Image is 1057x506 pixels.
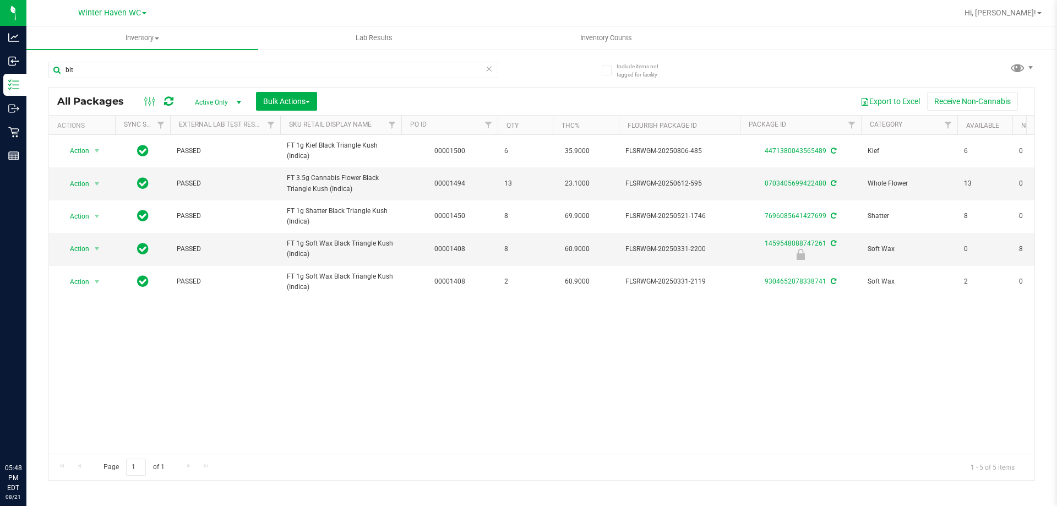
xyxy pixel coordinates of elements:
[617,62,672,79] span: Include items not tagged for facility
[829,147,836,155] span: Sync from Compliance System
[504,146,546,156] span: 6
[964,211,1006,221] span: 8
[964,244,1006,254] span: 0
[829,179,836,187] span: Sync from Compliance System
[262,116,280,134] a: Filter
[966,122,999,129] a: Available
[177,276,274,287] span: PASSED
[32,416,46,429] iframe: Resource center unread badge
[829,278,836,285] span: Sync from Compliance System
[177,244,274,254] span: PASSED
[48,62,498,78] input: Search Package ID, Item Name, SKU, Lot or Part Number...
[749,121,786,128] a: Package ID
[625,244,733,254] span: FLSRWGM-20250331-2200
[137,143,149,159] span: In Sync
[506,122,519,129] a: Qty
[383,116,401,134] a: Filter
[559,241,595,257] span: 60.9000
[625,178,733,189] span: FLSRWGM-20250612-595
[868,276,951,287] span: Soft Wax
[480,116,498,134] a: Filter
[8,56,19,67] inline-svg: Inbound
[26,33,258,43] span: Inventory
[625,146,733,156] span: FLSRWGM-20250806-485
[559,143,595,159] span: 35.9000
[939,116,957,134] a: Filter
[179,121,265,128] a: External Lab Test Result
[258,26,490,50] a: Lab Results
[137,176,149,191] span: In Sync
[289,121,372,128] a: Sku Retail Display Name
[94,459,173,476] span: Page of 1
[868,244,951,254] span: Soft Wax
[434,179,465,187] a: 00001494
[765,240,826,247] a: 1459548088747261
[434,278,465,285] a: 00001408
[765,179,826,187] a: 0703405699422480
[287,173,395,194] span: FT 3.5g Cannabis Flower Black Triangle Kush (Indica)
[504,244,546,254] span: 8
[60,176,90,192] span: Action
[625,211,733,221] span: FLSRWGM-20250521-1746
[8,103,19,114] inline-svg: Outbound
[853,92,927,111] button: Export to Excel
[137,241,149,257] span: In Sync
[263,97,310,106] span: Bulk Actions
[57,122,111,129] div: Actions
[765,278,826,285] a: 9304652078338741
[8,79,19,90] inline-svg: Inventory
[434,212,465,220] a: 00001450
[562,122,580,129] a: THC%
[559,208,595,224] span: 69.9000
[964,178,1006,189] span: 13
[60,143,90,159] span: Action
[559,274,595,290] span: 60.9000
[8,32,19,43] inline-svg: Analytics
[870,121,902,128] a: Category
[256,92,317,111] button: Bulk Actions
[738,249,863,260] div: Newly Received
[152,116,170,134] a: Filter
[765,147,826,155] a: 4471380043565489
[868,211,951,221] span: Shatter
[765,212,826,220] a: 7696085641427699
[90,143,104,159] span: select
[90,176,104,192] span: select
[927,92,1018,111] button: Receive Non-Cannabis
[628,122,697,129] a: Flourish Package ID
[962,459,1023,475] span: 1 - 5 of 5 items
[90,274,104,290] span: select
[137,208,149,224] span: In Sync
[8,150,19,161] inline-svg: Reports
[78,8,141,18] span: Winter Haven WC
[124,121,166,128] a: Sync Status
[504,178,546,189] span: 13
[434,245,465,253] a: 00001408
[843,116,861,134] a: Filter
[287,206,395,227] span: FT 1g Shatter Black Triangle Kush (Indica)
[8,127,19,138] inline-svg: Retail
[559,176,595,192] span: 23.1000
[60,274,90,290] span: Action
[829,240,836,247] span: Sync from Compliance System
[868,178,951,189] span: Whole Flower
[625,276,733,287] span: FLSRWGM-20250331-2119
[341,33,407,43] span: Lab Results
[57,95,135,107] span: All Packages
[287,140,395,161] span: FT 1g Kief Black Triangle Kush (Indica)
[177,211,274,221] span: PASSED
[5,493,21,501] p: 08/21
[60,241,90,257] span: Action
[90,209,104,224] span: select
[504,276,546,287] span: 2
[504,211,546,221] span: 8
[137,274,149,289] span: In Sync
[60,209,90,224] span: Action
[485,62,493,76] span: Clear
[26,26,258,50] a: Inventory
[434,147,465,155] a: 00001500
[90,241,104,257] span: select
[287,238,395,259] span: FT 1g Soft Wax Black Triangle Kush (Indica)
[177,178,274,189] span: PASSED
[565,33,647,43] span: Inventory Counts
